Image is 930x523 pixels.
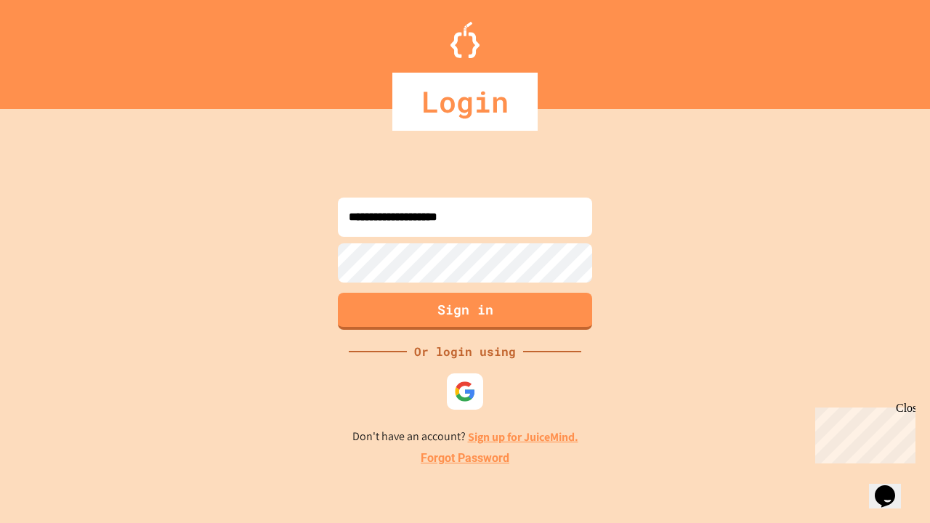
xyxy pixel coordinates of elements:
iframe: chat widget [869,465,915,508]
div: Chat with us now!Close [6,6,100,92]
button: Sign in [338,293,592,330]
div: Login [392,73,538,131]
a: Sign up for JuiceMind. [468,429,578,445]
div: Or login using [407,343,523,360]
img: google-icon.svg [454,381,476,402]
p: Don't have an account? [352,428,578,446]
iframe: chat widget [809,402,915,463]
a: Forgot Password [421,450,509,467]
img: Logo.svg [450,22,480,58]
